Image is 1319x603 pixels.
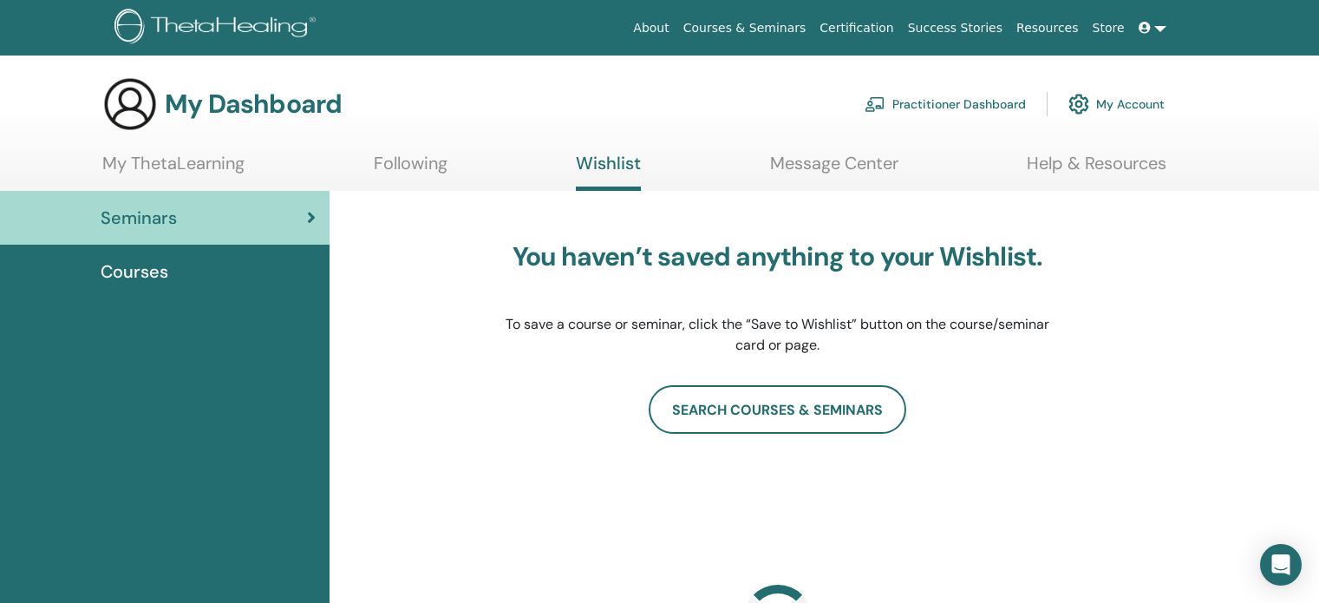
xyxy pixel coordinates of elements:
[626,12,676,44] a: About
[649,385,906,434] a: search courses & seminars
[114,9,322,48] img: logo.png
[1009,12,1086,44] a: Resources
[102,153,245,187] a: My ThetaLearning
[770,153,898,187] a: Message Center
[865,85,1026,123] a: Practitioner Dashboard
[505,241,1051,272] h3: You haven’t saved anything to your Wishlist.
[374,153,447,187] a: Following
[102,76,158,132] img: generic-user-icon.jpg
[1068,89,1089,119] img: cog.svg
[1260,544,1302,586] div: Open Intercom Messenger
[165,88,342,120] h3: My Dashboard
[1027,153,1166,187] a: Help & Resources
[865,96,885,112] img: chalkboard-teacher.svg
[576,153,641,191] a: Wishlist
[1068,85,1165,123] a: My Account
[1086,12,1132,44] a: Store
[505,314,1051,356] p: To save a course or seminar, click the “Save to Wishlist” button on the course/seminar card or page.
[676,12,813,44] a: Courses & Seminars
[901,12,1009,44] a: Success Stories
[101,259,168,285] span: Courses
[813,12,900,44] a: Certification
[101,205,177,231] span: Seminars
